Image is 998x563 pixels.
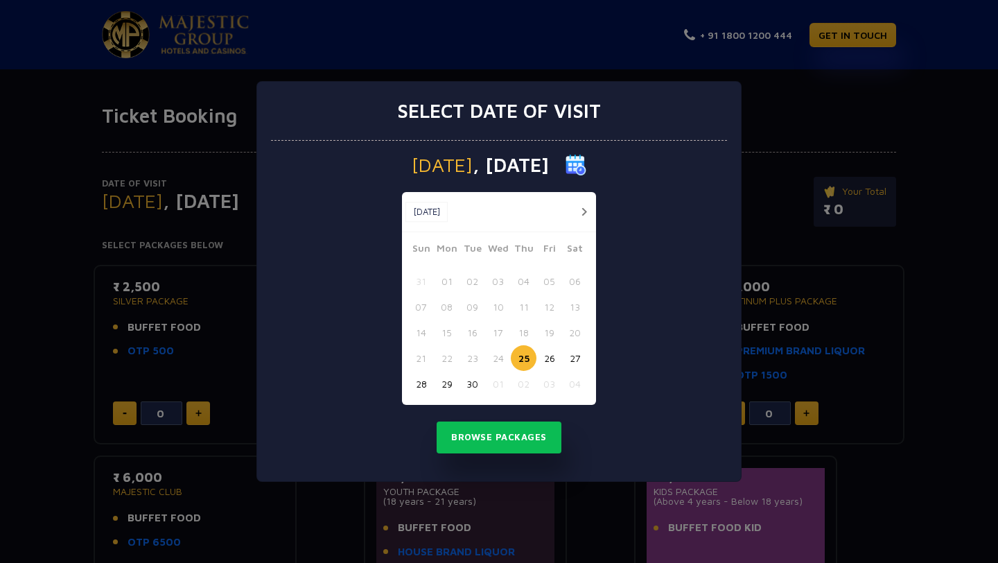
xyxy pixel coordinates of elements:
button: 24 [485,345,511,371]
button: 14 [408,320,434,345]
button: 15 [434,320,459,345]
button: 04 [562,371,588,397]
span: Sun [408,241,434,260]
span: Tue [459,241,485,260]
button: 26 [536,345,562,371]
button: 21 [408,345,434,371]
button: 08 [434,294,459,320]
button: 03 [485,268,511,294]
button: 11 [511,294,536,320]
span: , [DATE] [473,155,549,175]
button: 02 [511,371,536,397]
button: 07 [408,294,434,320]
span: Wed [485,241,511,260]
button: 04 [511,268,536,294]
h3: Select date of visit [397,99,601,123]
button: 18 [511,320,536,345]
button: 27 [562,345,588,371]
button: 29 [434,371,459,397]
button: 25 [511,345,536,371]
button: 17 [485,320,511,345]
button: 22 [434,345,459,371]
button: 05 [536,268,562,294]
button: 19 [536,320,562,345]
span: Thu [511,241,536,260]
button: 30 [459,371,485,397]
button: 01 [485,371,511,397]
button: 12 [536,294,562,320]
button: 31 [408,268,434,294]
button: 28 [408,371,434,397]
span: Sat [562,241,588,260]
span: Fri [536,241,562,260]
span: Mon [434,241,459,260]
button: 23 [459,345,485,371]
button: 09 [459,294,485,320]
button: 16 [459,320,485,345]
button: 10 [485,294,511,320]
button: 13 [562,294,588,320]
button: [DATE] [405,202,448,223]
button: 06 [562,268,588,294]
img: calender icon [566,155,586,175]
button: 03 [536,371,562,397]
button: 20 [562,320,588,345]
button: 01 [434,268,459,294]
button: 02 [459,268,485,294]
span: [DATE] [412,155,473,175]
button: Browse Packages [437,422,561,453]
